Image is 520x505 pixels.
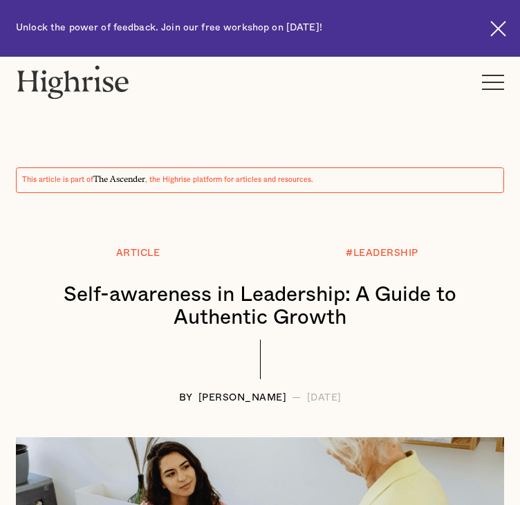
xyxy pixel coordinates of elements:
[179,393,193,403] div: BY
[16,65,130,99] img: Highrise logo
[292,393,301,403] div: —
[307,393,342,403] div: [DATE]
[30,284,490,329] h1: Self-awareness in Leadership: A Guide to Authentic Growth
[116,248,160,259] div: Article
[145,176,313,183] span: , the Highrise platform for articles and resources.
[198,393,287,403] div: [PERSON_NAME]
[490,21,506,37] img: Cross icon
[346,248,418,259] div: #LEADERSHIP
[93,172,145,182] span: The Ascender
[22,176,93,183] span: This article is part of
